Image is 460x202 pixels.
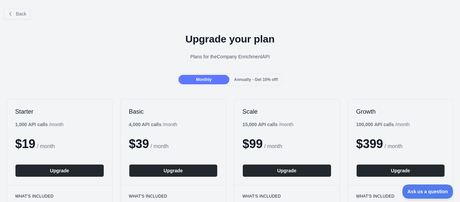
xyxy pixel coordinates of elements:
iframe: Toggle Customer Support [402,184,453,199]
div: / month [242,121,293,128]
b: 100,000 API calls [356,122,394,127]
h2: Growth [356,108,445,116]
span: $ 399 [356,137,383,151]
h2: Scale [242,108,331,116]
b: 4,000 API calls [129,122,162,127]
span: $ 99 [242,137,263,151]
div: / month [356,121,410,128]
h2: Basic [129,108,218,116]
b: 15,000 API calls [242,122,278,127]
div: / month [129,121,177,128]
